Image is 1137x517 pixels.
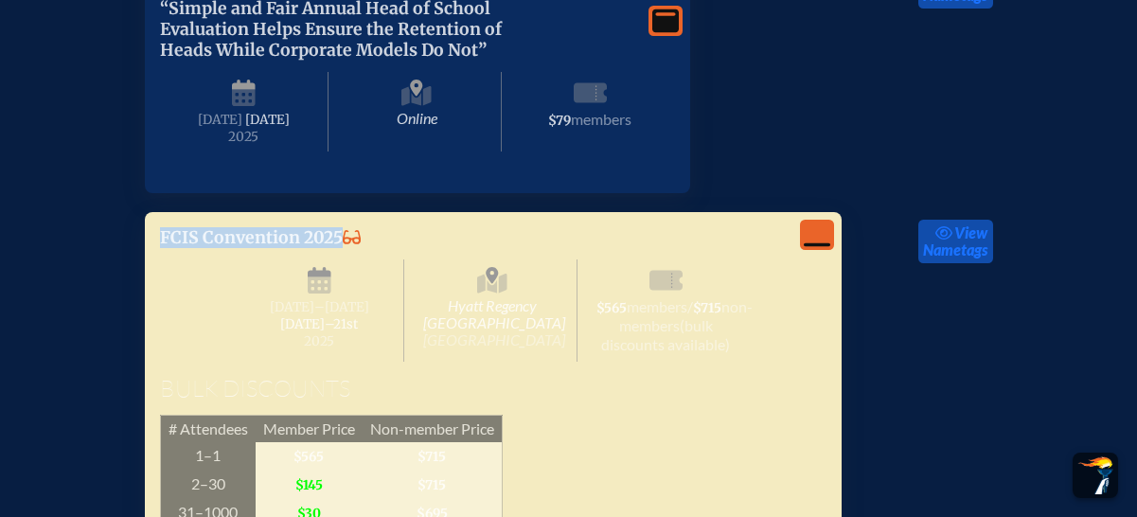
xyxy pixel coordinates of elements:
[245,112,290,128] span: [DATE]
[548,113,571,129] span: $79
[280,316,358,332] span: [DATE]–⁠21st
[619,297,753,334] span: non-members
[1076,456,1114,494] img: To the top
[256,471,363,499] span: $145
[198,112,242,128] span: [DATE]
[627,297,687,315] span: members
[693,300,721,316] span: $715
[270,299,314,315] span: [DATE]
[596,300,627,316] span: $565
[175,130,313,144] span: 2025
[408,259,577,362] span: Hyatt Regency [GEOGRAPHIC_DATA]
[332,72,502,152] span: Online
[363,471,503,499] span: $715
[160,377,826,400] h1: Bulk Discounts
[918,220,993,263] a: viewNametags
[687,297,693,315] span: /
[314,299,369,315] span: –[DATE]
[1073,453,1118,498] button: Scroll Top
[423,330,565,348] span: [GEOGRAPHIC_DATA]
[160,416,256,443] span: # Attendees
[256,416,363,443] span: Member Price
[954,223,987,241] span: view
[601,316,730,353] span: (bulk discounts available)
[160,471,256,499] span: 2–30
[363,416,503,443] span: Non-member Price
[160,227,637,248] p: FCIS Convention 2025
[363,442,503,471] span: $715
[256,442,363,471] span: $565
[571,110,631,128] span: members
[251,334,389,348] span: 2025
[160,442,256,471] span: 1–1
